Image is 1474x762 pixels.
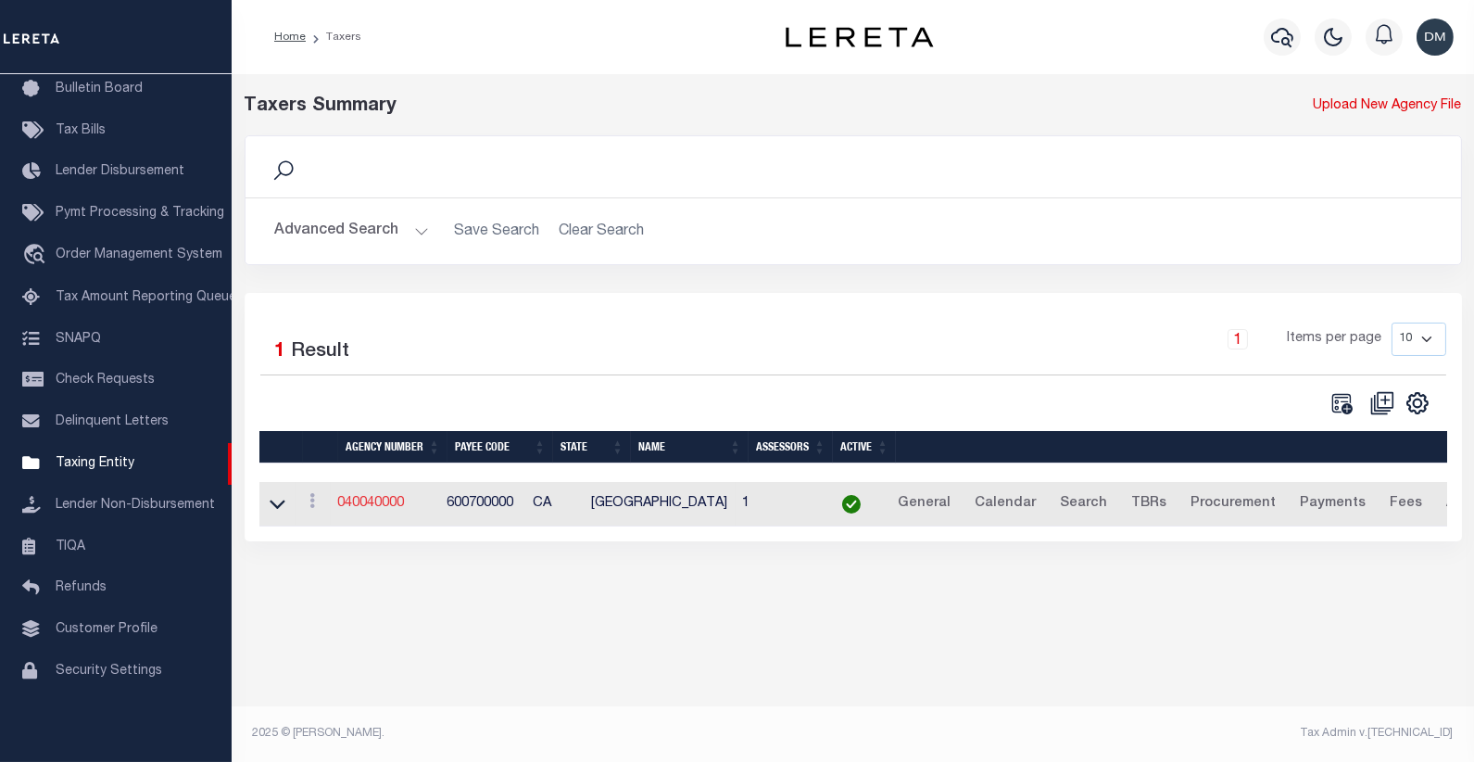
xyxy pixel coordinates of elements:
i: travel_explore [22,244,52,268]
span: Lender Disbursement [56,165,184,178]
a: TBRs [1124,489,1176,519]
li: Taxers [306,29,361,45]
a: Upload New Agency File [1314,96,1462,117]
span: Items per page [1288,329,1382,349]
a: Procurement [1183,489,1285,519]
span: TIQA [56,540,85,552]
div: 2025 © [PERSON_NAME]. [239,725,853,742]
a: Home [274,32,306,43]
span: Order Management System [56,248,222,261]
span: Tax Bills [56,124,106,137]
th: Active: activate to sort column ascending [833,431,896,464]
a: 1 [1228,329,1248,349]
div: Taxers Summary [245,93,1151,121]
span: Delinquent Letters [56,415,169,428]
th: Name: activate to sort column ascending [631,431,749,464]
div: Tax Admin v.[TECHNICAL_ID] [867,725,1454,742]
span: Refunds [56,581,107,594]
span: Check Requests [56,374,155,387]
span: SNAPQ [56,332,101,345]
th: Payee Code: activate to sort column ascending [447,431,553,464]
a: Payments [1292,489,1375,519]
img: check-icon-green.svg [842,495,861,514]
span: Pymt Processing & Tracking [56,207,224,220]
td: 600700000 [440,482,526,527]
th: State: activate to sort column ascending [553,431,631,464]
span: Taxing Entity [56,457,134,470]
td: [GEOGRAPHIC_DATA] [585,482,736,527]
span: Security Settings [56,665,162,678]
label: Result [292,337,350,367]
img: svg+xml;base64,PHN2ZyB4bWxucz0iaHR0cDovL3d3dy53My5vcmcvMjAwMC9zdmciIHBvaW50ZXItZXZlbnRzPSJub25lIi... [1417,19,1454,56]
span: Lender Non-Disbursement [56,499,215,512]
a: 040040000 [338,497,405,510]
td: 1 [736,482,820,527]
td: CA [526,482,585,527]
th: Assessors: activate to sort column ascending [749,431,833,464]
button: Advanced Search [275,213,429,249]
th: Agency Number: activate to sort column ascending [338,431,447,464]
span: 1 [275,342,286,362]
span: Customer Profile [56,623,157,636]
a: Fees [1382,489,1431,519]
span: Bulletin Board [56,83,143,95]
a: General [890,489,960,519]
img: logo-dark.svg [786,27,934,47]
a: Search [1052,489,1116,519]
span: Tax Amount Reporting Queue [56,291,236,304]
a: Calendar [967,489,1045,519]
